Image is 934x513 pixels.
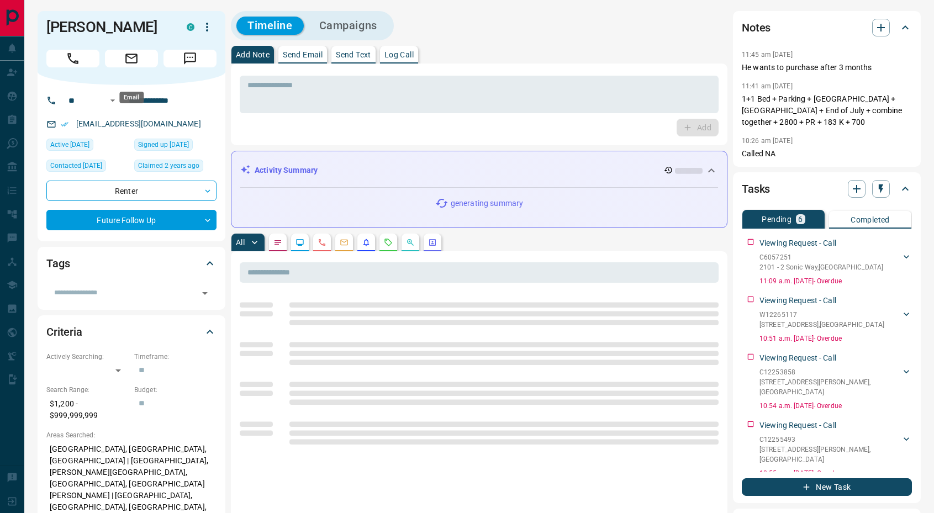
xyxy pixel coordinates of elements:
[759,420,836,431] p: Viewing Request - Call
[384,51,414,59] p: Log Call
[46,160,129,175] div: Fri Jul 18 2025
[138,160,199,171] span: Claimed 2 years ago
[759,352,836,364] p: Viewing Request - Call
[742,148,912,160] p: Called NA
[46,18,170,36] h1: [PERSON_NAME]
[742,14,912,41] div: Notes
[273,238,282,247] svg: Notes
[742,478,912,496] button: New Task
[759,237,836,249] p: Viewing Request - Call
[742,82,793,90] p: 11:41 am [DATE]
[106,94,119,107] button: Open
[362,238,371,247] svg: Listing Alerts
[283,51,323,59] p: Send Email
[336,51,371,59] p: Send Text
[197,285,213,301] button: Open
[759,320,884,330] p: [STREET_ADDRESS] , [GEOGRAPHIC_DATA]
[236,51,270,59] p: Add Note
[742,62,912,73] p: He wants to purchase after 3 months
[759,432,912,467] div: C12255493[STREET_ADDRESS][PERSON_NAME],[GEOGRAPHIC_DATA]
[46,430,217,440] p: Areas Searched:
[759,435,901,445] p: C12255493
[50,139,89,150] span: Active [DATE]
[187,23,194,31] div: condos.ca
[50,160,102,171] span: Contacted [DATE]
[742,51,793,59] p: 11:45 am [DATE]
[46,395,129,425] p: $1,200 - $999,999,999
[742,180,770,198] h2: Tasks
[759,365,912,399] div: C12253858[STREET_ADDRESS][PERSON_NAME],[GEOGRAPHIC_DATA]
[119,92,144,103] div: Email
[384,238,393,247] svg: Requests
[759,334,912,343] p: 10:51 a.m. [DATE] - Overdue
[240,160,718,181] div: Activity Summary
[46,250,217,277] div: Tags
[318,238,326,247] svg: Calls
[742,137,793,145] p: 10:26 am [DATE]
[451,198,523,209] p: generating summary
[255,165,318,176] p: Activity Summary
[742,19,771,36] h2: Notes
[295,238,304,247] svg: Lead Browsing Activity
[759,377,901,397] p: [STREET_ADDRESS][PERSON_NAME] , [GEOGRAPHIC_DATA]
[76,119,201,128] a: [EMAIL_ADDRESS][DOMAIN_NAME]
[134,139,217,154] div: Wed Mar 22 2023
[46,255,70,272] h2: Tags
[759,468,912,478] p: 10:55 a.m. [DATE] - Overdue
[759,401,912,411] p: 10:54 a.m. [DATE] - Overdue
[759,308,912,332] div: W12265117[STREET_ADDRESS],[GEOGRAPHIC_DATA]
[46,139,129,154] div: Sat Aug 09 2025
[759,252,883,262] p: C6057251
[851,216,890,224] p: Completed
[759,295,836,306] p: Viewing Request - Call
[138,139,189,150] span: Signed up [DATE]
[236,239,245,246] p: All
[742,176,912,202] div: Tasks
[340,238,349,247] svg: Emails
[759,262,883,272] p: 2101 - 2 Sonic Way , [GEOGRAPHIC_DATA]
[46,352,129,362] p: Actively Searching:
[134,352,217,362] p: Timeframe:
[759,250,912,274] div: C60572512101 - 2 Sonic Way,[GEOGRAPHIC_DATA]
[46,181,217,201] div: Renter
[105,50,158,67] span: Email
[134,160,217,175] div: Wed Mar 22 2023
[46,323,82,341] h2: Criteria
[759,310,884,320] p: W12265117
[61,120,68,128] svg: Email Verified
[759,276,912,286] p: 11:09 a.m. [DATE] - Overdue
[163,50,217,67] span: Message
[759,445,901,464] p: [STREET_ADDRESS][PERSON_NAME] , [GEOGRAPHIC_DATA]
[46,50,99,67] span: Call
[406,238,415,247] svg: Opportunities
[46,319,217,345] div: Criteria
[308,17,388,35] button: Campaigns
[428,238,437,247] svg: Agent Actions
[236,17,304,35] button: Timeline
[46,385,129,395] p: Search Range:
[798,215,803,223] p: 6
[46,210,217,230] div: Future Follow Up
[762,215,791,223] p: Pending
[742,93,912,128] p: 1+1 Bed + Parking + [GEOGRAPHIC_DATA] + [GEOGRAPHIC_DATA] + End of July + combine together + 2800...
[134,385,217,395] p: Budget:
[759,367,901,377] p: C12253858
